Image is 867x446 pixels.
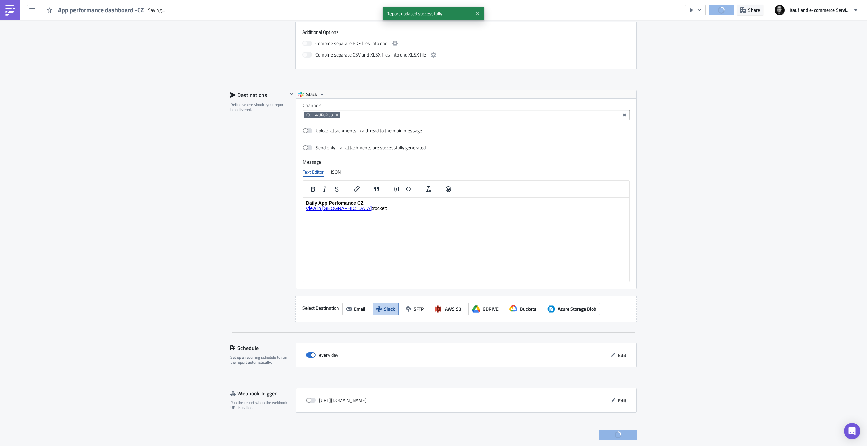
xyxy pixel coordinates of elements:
[354,305,365,312] span: Email
[391,184,402,194] button: Insert code line
[306,350,338,360] div: every day
[288,90,296,98] button: Hide content
[547,305,555,313] span: Azure Storage Blob
[230,102,288,112] div: Define where should your report be delivered.
[403,184,414,194] button: Insert code block
[306,112,333,118] span: C0554UR0P33
[306,90,317,98] span: Slack
[443,184,454,194] button: Emojis
[315,51,426,59] span: Combine separate CSV and XLSX files into one XLSX file
[774,4,785,16] img: Avatar
[351,184,362,194] button: Insert/edit link
[558,305,596,312] span: Azure Storage Blob
[618,352,626,359] span: Edit
[544,303,600,315] button: Azure Storage BlobAzure Storage Blob
[445,305,461,312] span: AWS S3
[520,305,536,312] span: Buckets
[303,128,422,134] label: Upload attachments in a thread to the main message
[307,184,319,194] button: Bold
[506,303,540,315] button: Buckets
[414,305,424,312] span: SFTP
[483,305,499,312] span: GDRIVE
[296,90,327,98] button: Slack
[383,7,472,20] span: Report updated successfully
[148,7,165,13] span: Saving...
[302,303,339,313] label: Select Destination
[468,303,502,315] button: GDRIVE
[618,397,626,404] span: Edit
[230,400,291,410] div: Run the report when the webhook URL is called.
[303,167,324,177] div: Text Editor
[384,305,395,312] span: Slack
[737,5,763,15] button: Share
[303,198,629,282] iframe: Rich Text Area
[371,184,382,194] button: Blockquote
[306,395,367,405] div: [URL][DOMAIN_NAME]
[58,6,145,14] span: App performance dashboard -CZ
[303,102,630,108] label: Channels
[342,303,369,315] button: Email
[5,5,16,16] img: PushMetrics
[316,144,427,151] div: Send only if all attachments are successfully generated.
[472,8,483,19] button: Close
[331,167,341,177] div: JSON
[607,395,630,406] button: Edit
[334,112,340,118] button: Remove Tag
[331,184,342,194] button: Strikethrough
[230,90,288,100] div: Destinations
[431,303,465,315] button: AWS S3
[770,3,862,18] button: Kaufland e-commerce Services GmbH & Co. KG
[607,350,630,360] button: Edit
[303,159,630,165] label: Message
[230,388,296,398] div: Webhook Trigger
[230,343,296,353] div: Schedule
[373,303,399,315] button: Slack
[402,303,427,315] button: SFTP
[302,29,630,35] label: Additional Options
[620,111,629,119] button: Clear selected items
[319,184,331,194] button: Italic
[748,6,760,14] span: Share
[423,184,434,194] button: Clear formatting
[230,355,291,365] div: Set up a recurring schedule to run the report automatically.
[315,39,387,47] span: Combine separate PDF files into one
[790,6,851,14] span: Kaufland e-commerce Services GmbH & Co. KG
[844,423,860,439] div: Open Intercom Messenger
